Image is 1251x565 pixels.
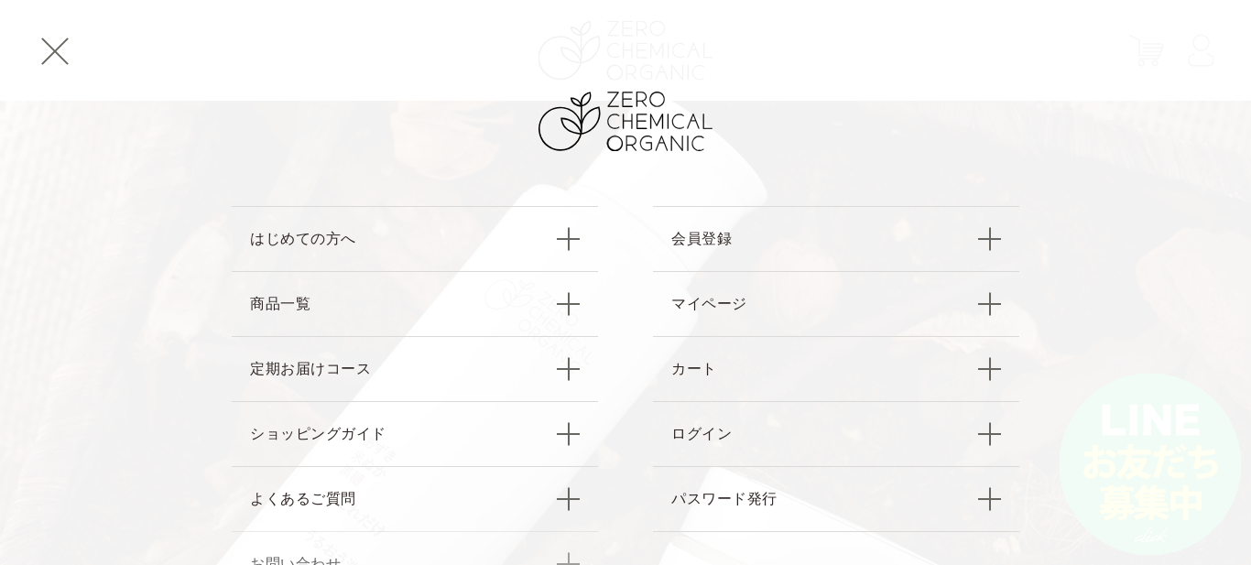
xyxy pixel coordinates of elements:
a: パスワード発行 [653,466,1019,532]
a: 会員登録 [653,206,1019,271]
a: ログイン [653,401,1019,466]
img: ZERO CHEMICAL ORGANIC [538,92,713,151]
a: マイページ [653,271,1019,336]
a: カート [653,336,1019,401]
a: はじめての方へ [232,206,598,271]
a: よくあるご質問 [232,466,598,531]
a: 定期お届けコース [232,336,598,401]
a: 商品一覧 [232,271,598,336]
a: ショッピングガイド [232,401,598,466]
